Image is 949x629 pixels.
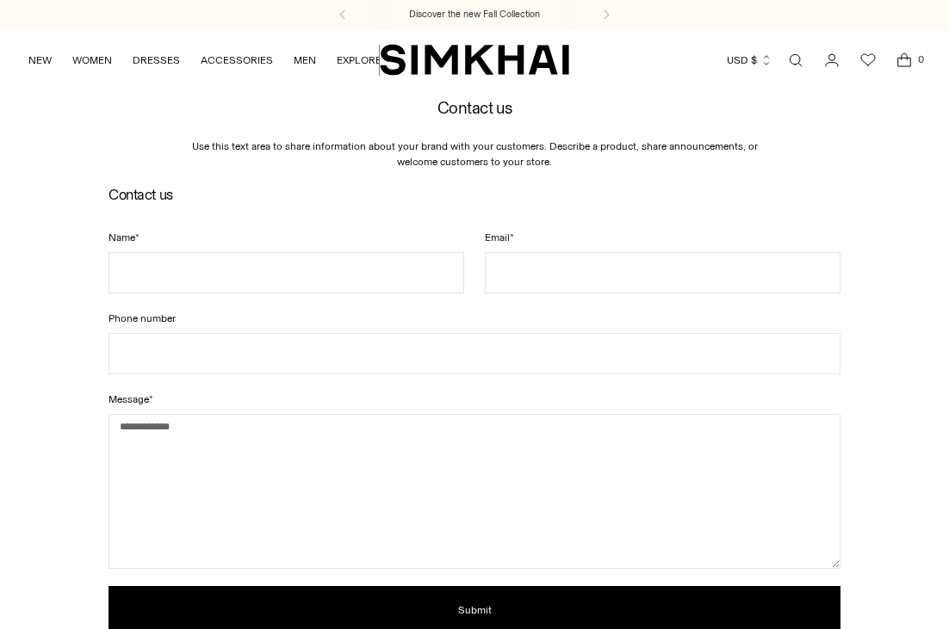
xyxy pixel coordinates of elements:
[109,230,464,245] label: Name
[887,43,921,77] a: Open cart modal
[913,52,928,67] span: 0
[485,230,840,245] label: Email
[28,41,52,79] a: NEW
[815,43,849,77] a: Go to the account page
[133,41,180,79] a: DRESSES
[727,41,772,79] button: USD $
[380,43,569,77] a: SIMKHAI
[173,139,776,170] p: Use this text area to share information about your brand with your customers. Describe a product,...
[851,43,885,77] a: Wishlist
[72,41,112,79] a: WOMEN
[409,8,540,22] a: Discover the new Fall Collection
[294,41,316,79] a: MEN
[109,187,840,202] h2: Contact us
[109,392,840,407] label: Message
[109,311,840,326] label: Phone number
[201,41,273,79] a: ACCESSORIES
[337,41,381,79] a: EXPLORE
[173,99,776,117] h2: Contact us
[778,43,813,77] a: Open search modal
